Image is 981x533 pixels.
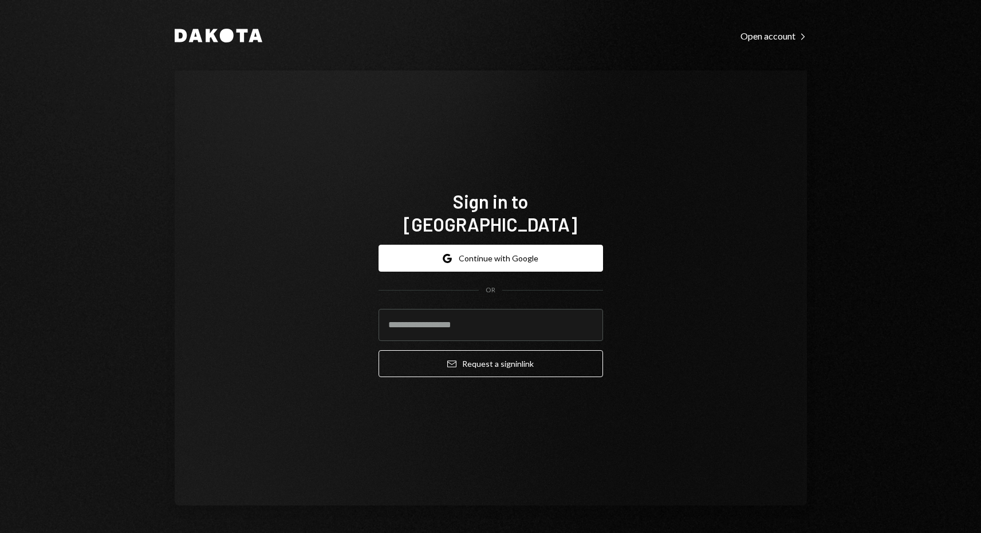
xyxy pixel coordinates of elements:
div: Open account [740,30,807,42]
h1: Sign in to [GEOGRAPHIC_DATA] [379,190,603,236]
button: Continue with Google [379,245,603,272]
div: OR [486,285,495,295]
button: Request a signinlink [379,350,603,377]
a: Open account [740,29,807,42]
